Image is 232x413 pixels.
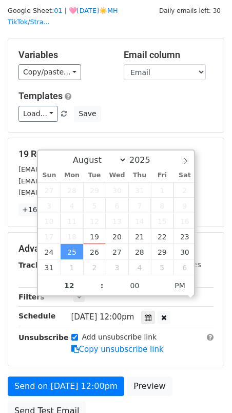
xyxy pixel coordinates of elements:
[151,198,173,213] span: August 8, 2025
[106,172,128,179] span: Wed
[61,229,83,244] span: August 18, 2025
[38,275,101,296] input: Hour
[128,259,151,275] span: September 4, 2025
[128,213,151,229] span: August 14, 2025
[61,172,83,179] span: Mon
[83,244,106,259] span: August 26, 2025
[38,182,61,198] span: July 27, 2025
[128,172,151,179] span: Thu
[38,172,61,179] span: Sun
[124,49,214,61] h5: Email column
[151,213,173,229] span: August 15, 2025
[83,213,106,229] span: August 12, 2025
[151,172,173,179] span: Fri
[128,182,151,198] span: July 31, 2025
[128,229,151,244] span: August 21, 2025
[38,213,61,229] span: August 10, 2025
[106,198,128,213] span: August 6, 2025
[173,244,196,259] span: August 30, 2025
[71,345,164,354] a: Copy unsubscribe link
[173,182,196,198] span: August 2, 2025
[61,182,83,198] span: July 28, 2025
[38,229,61,244] span: August 17, 2025
[8,7,118,26] a: 01 | 🩷[DATE]☀️MH TikTok/Stra...
[127,377,172,396] a: Preview
[83,229,106,244] span: August 19, 2025
[173,229,196,244] span: August 23, 2025
[151,229,173,244] span: August 22, 2025
[61,198,83,213] span: August 4, 2025
[173,172,196,179] span: Sat
[128,198,151,213] span: August 7, 2025
[38,259,61,275] span: August 31, 2025
[151,259,173,275] span: September 5, 2025
[106,182,128,198] span: July 30, 2025
[128,244,151,259] span: August 28, 2025
[61,259,83,275] span: September 1, 2025
[38,244,61,259] span: August 24, 2025
[106,213,128,229] span: August 13, 2025
[61,213,83,229] span: August 11, 2025
[166,275,194,296] span: Click to toggle
[83,172,106,179] span: Tue
[173,198,196,213] span: August 9, 2025
[18,49,108,61] h5: Variables
[74,106,101,122] button: Save
[83,198,106,213] span: August 5, 2025
[151,244,173,259] span: August 29, 2025
[18,90,63,101] a: Templates
[181,364,232,413] iframe: Chat Widget
[161,259,201,270] label: UTM Codes
[18,64,81,80] a: Copy/paste...
[18,106,58,122] a: Load...
[83,259,106,275] span: September 2, 2025
[18,165,133,173] small: [EMAIL_ADDRESS][DOMAIN_NAME]
[101,275,104,296] span: :
[156,5,224,16] span: Daily emails left: 30
[18,203,62,216] a: +16 more
[8,7,118,26] small: Google Sheet:
[106,229,128,244] span: August 20, 2025
[127,155,164,165] input: Year
[173,259,196,275] span: September 6, 2025
[104,275,166,296] input: Minute
[151,182,173,198] span: August 1, 2025
[156,7,224,14] a: Daily emails left: 30
[18,312,55,320] strong: Schedule
[18,148,214,160] h5: 19 Recipients
[173,213,196,229] span: August 16, 2025
[18,177,133,185] small: [EMAIL_ADDRESS][DOMAIN_NAME]
[18,333,69,342] strong: Unsubscribe
[83,182,106,198] span: July 29, 2025
[106,259,128,275] span: September 3, 2025
[18,189,133,196] small: [EMAIL_ADDRESS][DOMAIN_NAME]
[71,312,134,322] span: [DATE] 12:00pm
[106,244,128,259] span: August 27, 2025
[18,261,53,269] strong: Tracking
[18,243,214,254] h5: Advanced
[38,198,61,213] span: August 3, 2025
[61,244,83,259] span: August 25, 2025
[18,293,45,301] strong: Filters
[8,377,124,396] a: Send on [DATE] 12:00pm
[82,332,157,343] label: Add unsubscribe link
